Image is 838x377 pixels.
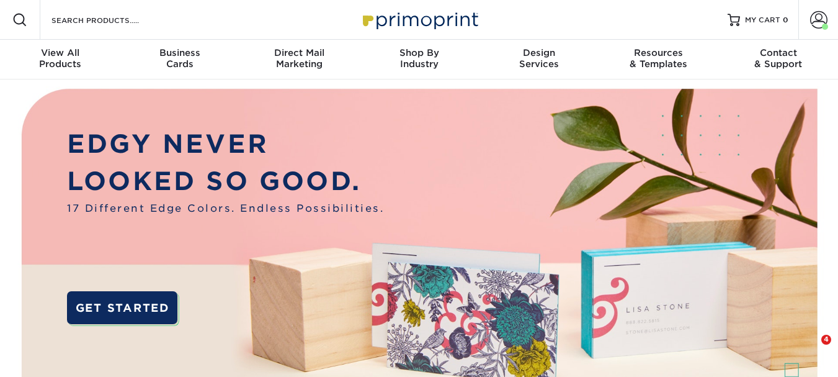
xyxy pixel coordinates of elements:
[67,201,384,216] span: 17 Different Edge Colors. Endless Possibilities.
[718,47,838,70] div: & Support
[479,47,599,58] span: Design
[67,125,384,163] p: EDGY NEVER
[599,47,718,70] div: & Templates
[745,15,780,25] span: MY CART
[821,335,831,345] span: 4
[359,40,479,79] a: Shop ByIndustry
[783,16,788,24] span: 0
[120,47,239,70] div: Cards
[120,40,239,79] a: BusinessCards
[67,291,177,324] a: GET STARTED
[67,163,384,201] p: LOOKED SO GOOD.
[359,47,479,70] div: Industry
[718,47,838,58] span: Contact
[718,40,838,79] a: Contact& Support
[239,47,359,58] span: Direct Mail
[479,40,599,79] a: DesignServices
[239,40,359,79] a: Direct MailMarketing
[357,6,481,33] img: Primoprint
[50,12,171,27] input: SEARCH PRODUCTS.....
[239,47,359,70] div: Marketing
[120,47,239,58] span: Business
[599,40,718,79] a: Resources& Templates
[359,47,479,58] span: Shop By
[796,335,826,365] iframe: Intercom live chat
[599,47,718,58] span: Resources
[479,47,599,70] div: Services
